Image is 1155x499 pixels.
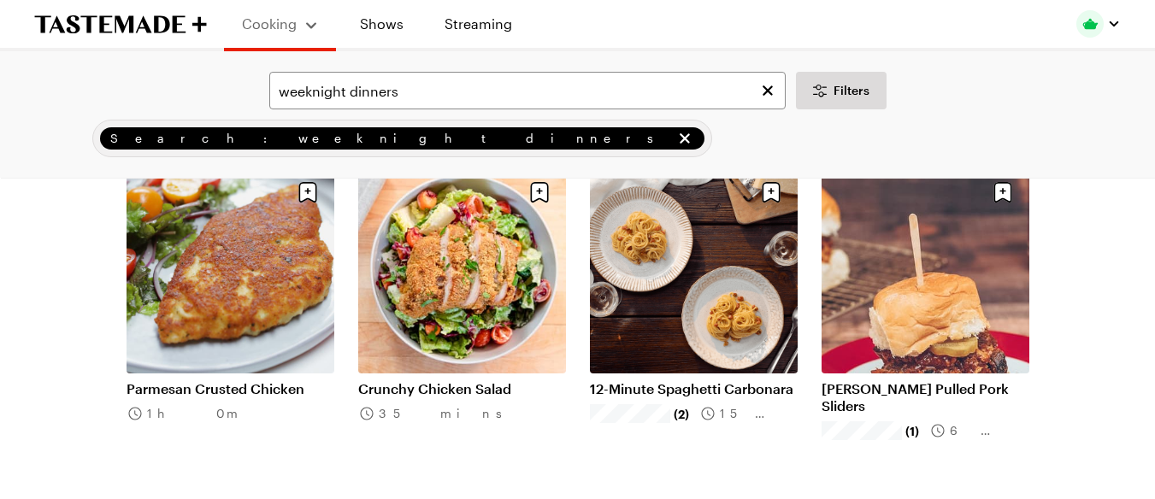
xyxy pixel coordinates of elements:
[292,176,324,208] button: Save recipe
[675,129,694,148] button: remove Search: weeknight dinners
[987,176,1019,208] button: Save recipe
[758,81,777,100] button: Clear search
[1076,10,1104,38] img: Profile picture
[523,176,556,208] button: Save recipe
[834,82,869,99] span: Filters
[358,380,566,397] a: Crunchy Chicken Salad
[755,176,787,208] button: Save recipe
[34,15,207,34] a: To Tastemade Home Page
[242,15,297,32] span: Cooking
[822,380,1029,414] a: [PERSON_NAME] Pulled Pork Sliders
[127,380,334,397] a: Parmesan Crusted Chicken
[110,129,672,148] span: Search: weeknight dinners
[1076,10,1121,38] button: Profile picture
[590,380,798,397] a: 12-Minute Spaghetti Carbonara
[241,7,319,41] button: Cooking
[796,72,887,109] button: Desktop filters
